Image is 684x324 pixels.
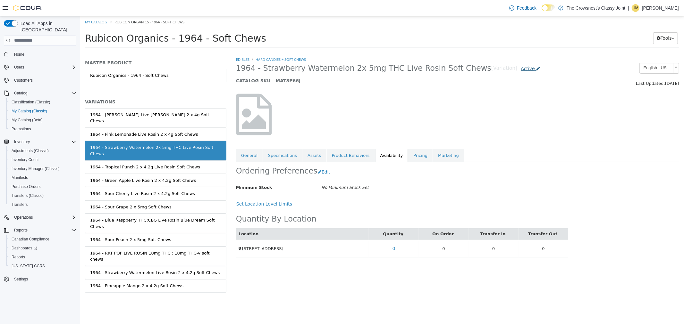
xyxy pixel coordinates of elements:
a: Marketing [353,133,384,146]
div: 1964 - Sour Grape 2 x 5mg Soft Chews [10,188,91,194]
div: 1964 - Pineapple Mango 2 x 4.2g Soft Chews [10,266,103,273]
td: 0 [438,223,488,241]
button: Users [12,63,27,71]
span: Feedback [517,5,536,11]
a: Promotions [9,125,34,133]
div: 1964 - Sour Peach 2 x 5mg Soft Chews [10,220,91,227]
div: 1964 - Green Apple Live Rosin 2 x 4.2g Soft Chews [10,161,116,167]
button: Settings [1,274,79,284]
div: 1964 - Pink Lemonade Live Rosin 2 x 4g Soft Chews [10,115,118,121]
div: 1964 - [PERSON_NAME] Live [PERSON_NAME] 2 x 4g Soft Chews [10,95,141,108]
nav: Complex example [4,47,76,301]
a: Home [12,51,27,58]
button: Reports [6,253,79,262]
span: Minimum Stock [156,169,192,174]
button: Transfers (Classic) [6,191,79,200]
h2: Ordering Preferences [156,150,237,160]
span: My Catalog (Beta) [12,117,43,123]
button: Users [1,63,79,72]
span: Manifests [9,174,76,182]
a: My Catalog (Beta) [9,116,45,124]
span: Reports [12,226,76,234]
a: Product Behaviors [247,133,295,146]
span: Transfers [12,202,28,207]
button: Operations [12,214,36,221]
span: My Catalog (Classic) [12,109,47,114]
span: Purchase Orders [9,183,76,190]
span: Inventory Count [12,157,39,162]
button: Home [1,50,79,59]
a: Specifications [183,133,222,146]
span: Reports [12,255,25,260]
button: My Catalog (Classic) [6,107,79,116]
button: Inventory Count [6,155,79,164]
a: Inventory Count [9,156,41,164]
span: English - US [560,47,590,57]
a: Adjustments (Classic) [9,147,51,155]
span: Classification (Classic) [9,98,76,106]
a: Rubicon Organics - 1964 - Soft Chews [5,53,146,66]
span: Home [12,50,76,58]
span: Dashboards [12,246,37,251]
h2: Quantity By Location [156,198,236,208]
a: Hard Candies + Soft Chews [176,41,226,45]
button: My Catalog (Beta) [6,116,79,125]
span: Canadian Compliance [12,237,49,242]
div: 1964 - Tropical Punch 2 x 4.2g Live Rosin Soft Chews [10,148,120,154]
span: Settings [14,277,28,282]
div: 1964 - Blue Raspberry THC:CBG Live Rosin Blue Dream Soft Chews [10,201,141,213]
a: Reports [9,253,28,261]
input: Dark Mode [542,4,555,11]
a: My Catalog (Classic) [9,107,50,115]
span: Inventory Count [9,156,76,164]
span: Users [12,63,76,71]
span: Promotions [9,125,76,133]
button: Adjustments (Classic) [6,146,79,155]
span: Dashboards [9,244,76,252]
a: Transfers (Classic) [9,192,46,199]
p: [PERSON_NAME] [642,4,679,12]
h5: VARIATIONS [5,83,146,88]
button: Classification (Classic) [6,98,79,107]
span: Home [14,52,24,57]
div: Holly McQuarrie [632,4,639,12]
span: Transfers (Classic) [12,193,44,198]
div: 1964 - Sour Cherry Live Rosin 2 x 4.2g Soft Chews [10,174,115,181]
span: Dark Mode [542,11,542,12]
span: [US_STATE] CCRS [12,263,45,269]
a: Assets [222,133,246,146]
span: [STREET_ADDRESS] [162,230,203,235]
div: 1964 - RKT POP LIVE ROSIN 10mg THC : 10mg THC-V soft chews [10,234,141,246]
span: Promotions [12,126,31,132]
a: Manifests [9,174,30,182]
span: Customers [14,78,33,83]
span: Inventory Manager (Classic) [12,166,60,171]
a: Transfers [9,201,30,208]
span: Catalog [14,91,27,96]
a: Availability [295,133,328,146]
button: Reports [12,226,30,234]
span: Operations [14,215,33,220]
small: [Variation] [411,50,437,55]
span: Manifests [12,175,28,180]
td: 0 [339,223,389,241]
a: Canadian Compliance [9,235,52,243]
span: Active [441,50,454,55]
span: Transfers (Classic) [9,192,76,199]
span: Users [14,65,24,70]
span: Rubicon Organics - 1964 - Soft Chews [34,3,104,8]
a: Transfer In [400,215,427,220]
button: Tools [573,16,598,28]
a: Transfer Out [448,215,478,220]
button: Operations [1,213,79,222]
span: Canadian Compliance [9,235,76,243]
a: Quantity [303,215,325,220]
span: Inventory [14,139,30,144]
a: Inventory Manager (Classic) [9,165,62,173]
span: Last Updated: [556,65,585,69]
a: Purchase Orders [9,183,43,190]
span: Classification (Classic) [12,100,50,105]
button: Inventory [12,138,32,146]
span: Purchase Orders [12,184,41,189]
a: My Catalog [5,3,27,8]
